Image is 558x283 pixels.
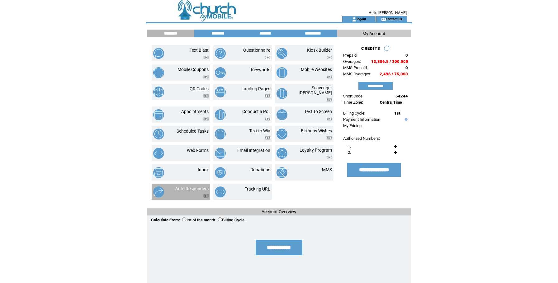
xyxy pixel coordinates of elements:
span: Overages: [343,59,361,64]
img: conduct-a-poll.png [215,109,226,120]
img: text-blast.png [153,48,164,59]
span: 0 [405,53,408,58]
span: 2. [348,150,351,155]
img: video.png [203,194,209,198]
span: 1st [394,111,400,116]
img: scavenger-hunt.png [277,88,287,99]
label: 1st of the month [182,218,215,222]
img: video.png [203,117,209,120]
span: 13,386.5 / 300,000 [371,59,408,64]
img: inbox.png [153,167,164,178]
img: account_icon.gif [352,17,357,22]
img: loyalty-program.png [277,148,287,159]
img: help.gif [403,118,408,121]
span: Calculate From: [151,218,180,222]
img: video.png [203,75,209,78]
a: Appointments [181,109,209,114]
span: 2,496 / 75,000 [380,72,408,76]
span: Time Zone: [343,100,363,105]
img: video.png [327,75,332,78]
a: Loyalty Program [300,148,332,153]
a: Keywords [251,67,270,72]
img: birthday-wishes.png [277,129,287,139]
img: mms.png [277,167,287,178]
a: logout [357,17,366,21]
span: CREDITS [361,46,380,51]
img: contact_us_icon.gif [381,17,386,22]
a: Tracking URL [245,186,270,191]
img: auto-responders.png [153,186,164,197]
a: My Pricing [343,123,362,128]
img: video.png [265,56,270,59]
img: text-to-screen.png [277,109,287,120]
span: 0 [405,65,408,70]
span: MMS Overages: [343,72,371,76]
img: text-to-win.png [215,129,226,139]
img: video.png [327,117,332,120]
a: Web Forms [187,148,209,153]
a: Birthday Wishes [301,128,332,133]
span: Short Code: [343,94,363,98]
span: Account Overview [262,209,296,214]
img: video.png [203,94,209,98]
a: Auto Responders [175,186,209,191]
img: video.png [327,56,332,59]
img: email-integration.png [215,148,226,159]
a: Landing Pages [241,86,270,91]
span: 1. [348,144,351,149]
img: video.png [327,136,332,140]
input: 1st of the month [182,217,186,221]
a: Email Integration [237,148,270,153]
a: Questionnaire [243,48,270,53]
a: QR Codes [190,86,209,91]
img: qr-codes.png [153,87,164,97]
img: web-forms.png [153,148,164,159]
img: tracking-url.png [215,186,226,197]
img: kiosk-builder.png [277,48,287,59]
a: Donations [250,167,270,172]
span: 54244 [395,94,408,98]
span: My Account [362,31,385,36]
img: landing-pages.png [215,87,226,97]
a: Text Blast [190,48,209,53]
a: Conduct a Poll [242,109,270,114]
a: MMS [322,167,332,172]
img: appointments.png [153,109,164,120]
img: questionnaire.png [215,48,226,59]
a: contact us [386,17,402,21]
span: Authorized Numbers: [343,136,380,141]
img: video.png [265,94,270,98]
a: Mobile Websites [301,67,332,72]
img: donations.png [215,167,226,178]
img: video.png [203,56,209,59]
a: Text To Screen [304,109,332,114]
a: Scheduled Tasks [177,129,209,134]
span: Billing Cycle: [343,111,365,116]
img: scheduled-tasks.png [153,129,164,139]
img: mobile-coupons.png [153,67,164,78]
a: Text to Win [249,128,270,133]
img: mobile-websites.png [277,67,287,78]
label: Billing Cycle [218,218,244,222]
img: keywords.png [215,67,226,78]
a: Payment Information [343,117,380,122]
img: video.png [327,98,332,102]
a: Inbox [198,167,209,172]
a: Kiosk Builder [307,48,332,53]
a: Mobile Coupons [177,67,209,72]
img: video.png [327,156,332,159]
img: video.png [265,136,270,140]
span: Hello [PERSON_NAME] [369,11,407,15]
a: Scavenger [PERSON_NAME] [299,85,332,95]
span: MMS Prepaid: [343,65,368,70]
span: Central Time [380,100,402,105]
img: video.png [265,117,270,120]
input: Billing Cycle [218,217,222,221]
span: Prepaid: [343,53,357,58]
